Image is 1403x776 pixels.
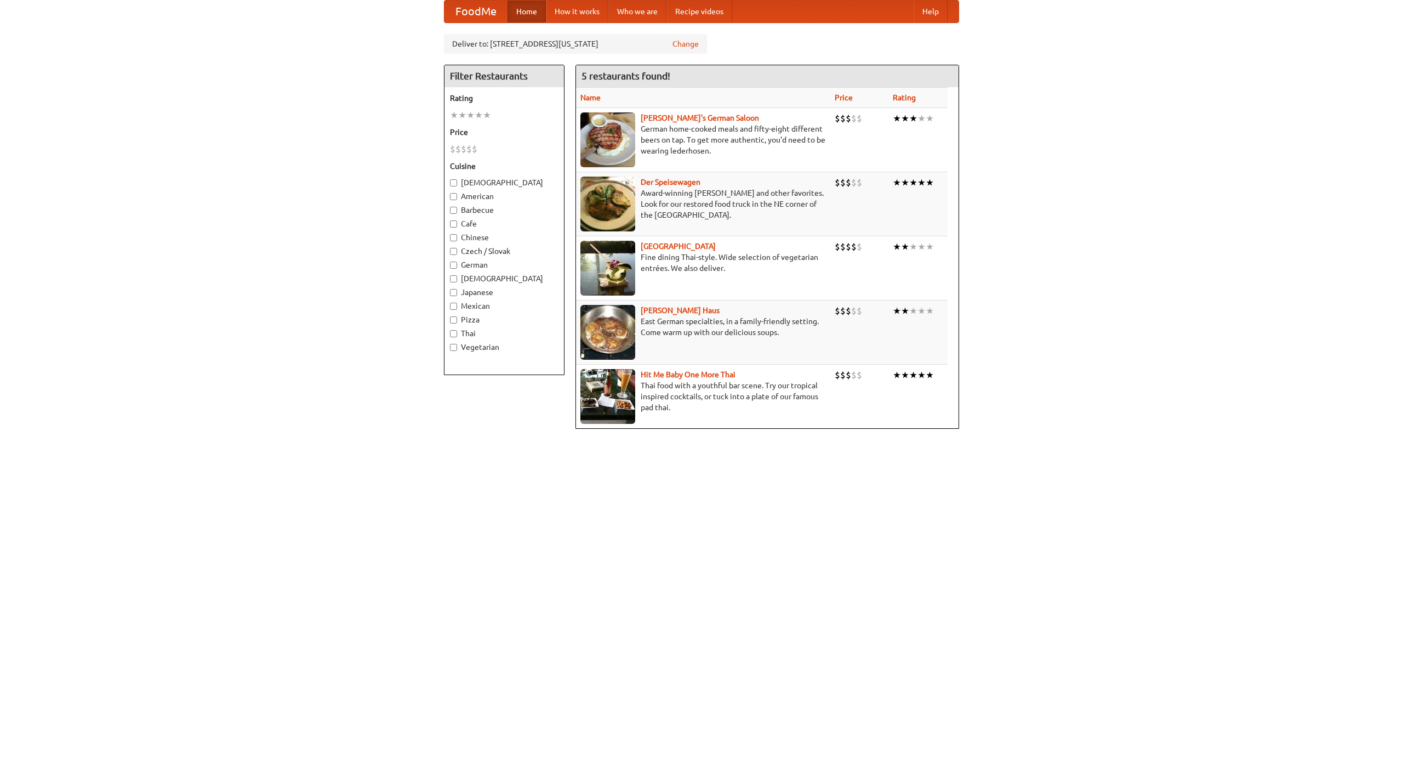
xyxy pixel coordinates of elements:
li: ★ [901,369,909,381]
li: $ [835,177,840,189]
li: ★ [909,241,917,253]
li: ★ [483,109,491,121]
li: ★ [893,241,901,253]
li: $ [450,143,455,155]
li: ★ [926,112,934,124]
ng-pluralize: 5 restaurants found! [581,71,670,81]
label: Mexican [450,301,558,311]
input: Czech / Slovak [450,248,457,255]
a: [PERSON_NAME] Haus [641,306,720,315]
li: $ [857,177,862,189]
a: Help [914,1,948,22]
a: How it works [546,1,608,22]
li: ★ [917,241,926,253]
li: $ [851,177,857,189]
label: Czech / Slovak [450,246,558,257]
li: ★ [475,109,483,121]
li: ★ [917,305,926,317]
li: ★ [917,369,926,381]
li: $ [851,112,857,124]
a: Der Speisewagen [641,178,700,186]
li: $ [835,369,840,381]
li: $ [835,241,840,253]
p: German home-cooked meals and fifty-eight different beers on tap. To get more authentic, you'd nee... [580,123,826,156]
a: Price [835,93,853,102]
img: esthers.jpg [580,112,635,167]
li: $ [461,143,466,155]
p: Fine dining Thai-style. Wide selection of vegetarian entrées. We also deliver. [580,252,826,274]
a: Name [580,93,601,102]
li: $ [466,143,472,155]
input: Pizza [450,316,457,324]
img: babythai.jpg [580,369,635,424]
a: [PERSON_NAME]'s German Saloon [641,114,759,122]
label: Japanese [450,287,558,298]
label: Vegetarian [450,342,558,353]
li: $ [846,177,851,189]
label: American [450,191,558,202]
h4: Filter Restaurants [444,65,564,87]
input: German [450,262,457,269]
a: [GEOGRAPHIC_DATA] [641,242,716,251]
img: speisewagen.jpg [580,177,635,231]
li: $ [846,241,851,253]
li: ★ [458,109,466,121]
li: $ [851,305,857,317]
li: $ [835,112,840,124]
li: $ [857,241,862,253]
label: Barbecue [450,205,558,216]
input: American [450,193,457,200]
li: ★ [926,369,934,381]
li: $ [835,305,840,317]
a: Change [672,38,699,49]
li: $ [840,305,846,317]
input: Vegetarian [450,344,457,351]
a: Hit Me Baby One More Thai [641,370,735,379]
h5: Rating [450,93,558,104]
li: ★ [917,112,926,124]
input: Cafe [450,220,457,228]
input: Chinese [450,234,457,241]
input: Mexican [450,303,457,310]
li: $ [846,305,851,317]
li: ★ [901,241,909,253]
div: Deliver to: [STREET_ADDRESS][US_STATE] [444,34,707,54]
li: ★ [901,112,909,124]
li: ★ [901,305,909,317]
input: Thai [450,330,457,337]
li: $ [840,112,846,124]
img: satay.jpg [580,241,635,296]
p: Thai food with a youthful bar scene. Try our tropical inspired cocktails, or tuck into a plate of... [580,380,826,413]
li: $ [857,305,862,317]
li: ★ [893,112,901,124]
li: $ [472,143,477,155]
li: ★ [901,177,909,189]
a: Home [507,1,546,22]
label: Cafe [450,218,558,229]
p: Award-winning [PERSON_NAME] and other favorites. Look for our restored food truck in the NE corne... [580,188,826,220]
label: German [450,259,558,270]
h5: Cuisine [450,161,558,172]
li: $ [851,241,857,253]
p: East German specialties, in a family-friendly setting. Come warm up with our delicious soups. [580,316,826,338]
li: $ [857,112,862,124]
label: [DEMOGRAPHIC_DATA] [450,177,558,188]
li: ★ [909,305,917,317]
label: [DEMOGRAPHIC_DATA] [450,273,558,284]
li: ★ [917,177,926,189]
a: FoodMe [444,1,507,22]
a: Recipe videos [666,1,732,22]
input: Barbecue [450,207,457,214]
li: ★ [926,305,934,317]
li: $ [840,241,846,253]
li: ★ [893,369,901,381]
li: $ [840,369,846,381]
input: Japanese [450,289,457,296]
h5: Price [450,127,558,138]
li: ★ [909,112,917,124]
li: ★ [926,241,934,253]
